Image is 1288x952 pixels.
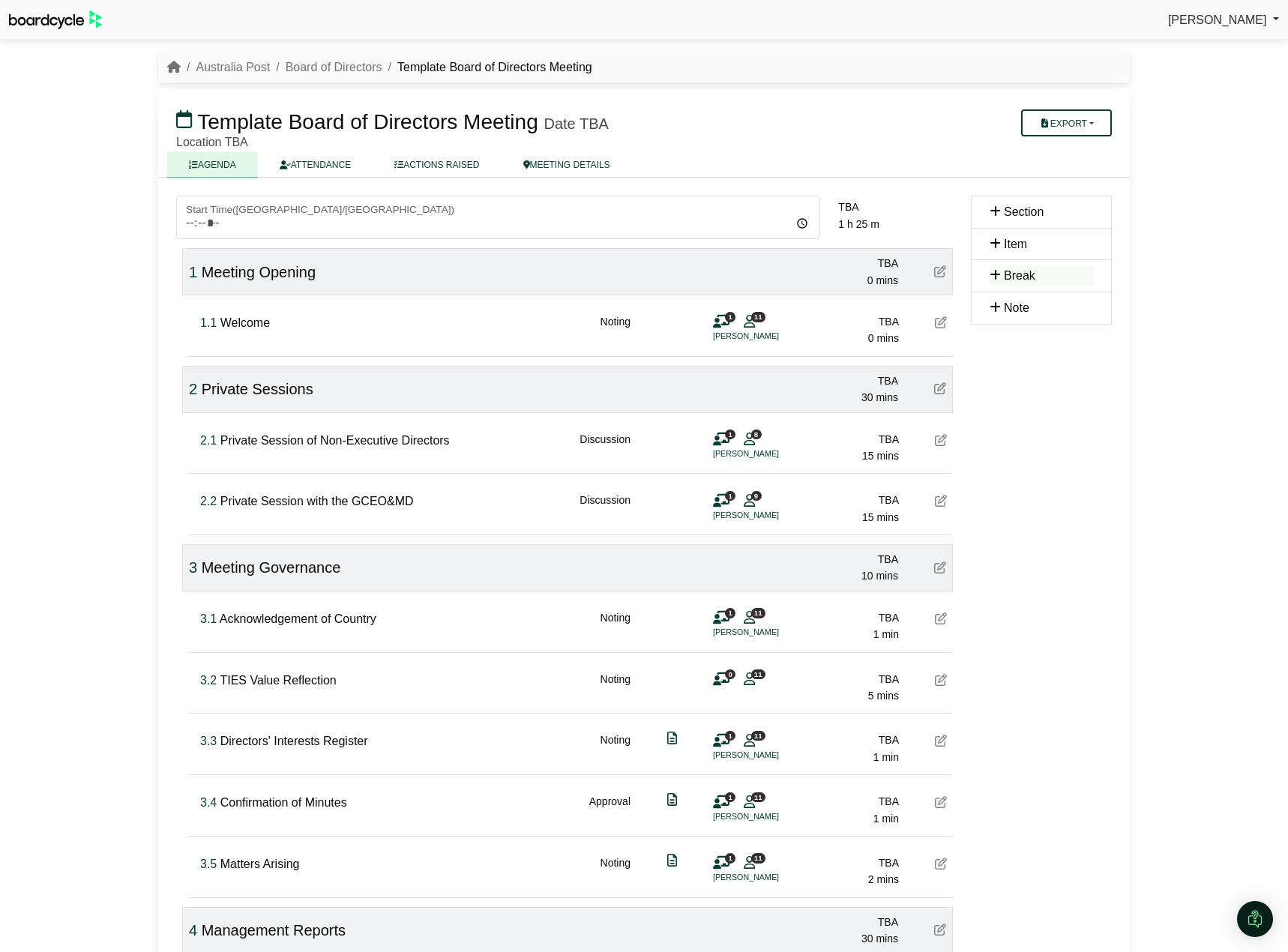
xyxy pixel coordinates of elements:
[725,853,735,863] span: 1
[220,858,300,870] span: Matters Arising
[873,628,899,640] span: 1 min
[196,61,270,73] a: Australia Post
[202,381,313,397] span: Private Sessions
[189,264,197,280] span: Click to fine tune number
[725,792,735,802] span: 1
[794,431,899,448] div: TBA
[793,373,898,389] div: TBA
[258,151,373,178] a: ATTENDANCE
[189,922,197,939] span: Click to fine tune number
[713,448,825,460] li: [PERSON_NAME]
[202,264,316,280] span: Meeting Opening
[167,58,592,77] nav: breadcrumb
[794,793,899,810] div: TBA
[1021,109,1112,136] button: Export
[793,551,898,567] div: TBA
[725,608,735,618] span: 1
[861,933,898,945] span: 30 mins
[220,316,270,329] span: Welcome
[200,612,217,625] span: Click to fine tune number
[286,61,382,73] a: Board of Directors
[382,58,592,77] li: Template Board of Directors Meeting
[1004,269,1035,282] span: Break
[725,430,735,439] span: 1
[794,609,899,626] div: TBA
[793,914,898,930] div: TBA
[713,330,825,343] li: [PERSON_NAME]
[220,674,336,687] span: TIES Value Reflection
[794,313,899,330] div: TBA
[1168,13,1267,26] span: [PERSON_NAME]
[601,609,631,643] div: Noting
[1004,205,1044,218] span: Section
[725,312,735,322] span: 1
[502,151,632,178] a: MEETING DETAILS
[189,559,197,576] span: Click to fine tune number
[868,690,899,702] span: 5 mins
[861,391,898,403] span: 30 mins
[197,110,538,133] span: Template Board of Directors Meeting
[601,671,631,705] div: Noting
[751,312,765,322] span: 11
[1004,238,1027,250] span: Item
[862,511,899,523] span: 15 mins
[601,732,631,765] div: Noting
[751,853,765,863] span: 11
[1004,301,1029,314] span: Note
[220,612,376,625] span: Acknowledgement of Country
[580,492,631,525] div: Discussion
[200,735,217,747] span: Click to fine tune number
[580,431,631,465] div: Discussion
[868,873,899,885] span: 2 mins
[794,855,899,871] div: TBA
[200,495,217,507] span: Click to fine tune number
[200,858,217,870] span: Click to fine tune number
[1168,10,1279,30] a: [PERSON_NAME]
[713,810,825,823] li: [PERSON_NAME]
[713,626,825,639] li: [PERSON_NAME]
[373,151,501,178] a: ACTIONS RAISED
[751,608,765,618] span: 11
[601,855,631,888] div: Noting
[751,669,765,679] span: 11
[202,559,341,576] span: Meeting Governance
[200,434,217,447] span: Click to fine tune number
[725,669,735,679] span: 0
[713,509,825,522] li: [PERSON_NAME]
[873,813,899,825] span: 1 min
[176,136,248,148] span: Location TBA
[220,495,414,507] span: Private Session with the GCEO&MD
[838,199,953,215] div: TBA
[794,732,899,748] div: TBA
[1237,901,1273,937] div: Open Intercom Messenger
[751,731,765,741] span: 11
[189,381,197,397] span: Click to fine tune number
[200,796,217,809] span: Click to fine tune number
[9,10,102,29] img: BoardcycleBlackGreen-aaafeed430059cb809a45853b8cf6d952af9d84e6e89e1f1685b34bfd5cb7d64.svg
[862,450,899,462] span: 15 mins
[793,255,898,271] div: TBA
[873,751,899,763] span: 1 min
[725,731,735,741] span: 1
[751,792,765,802] span: 11
[751,430,762,439] span: 8
[601,313,631,347] div: Noting
[200,674,217,687] span: Click to fine tune number
[200,316,217,329] span: Click to fine tune number
[713,871,825,884] li: [PERSON_NAME]
[794,492,899,508] div: TBA
[220,434,450,447] span: Private Session of Non-Executive Directors
[861,570,898,582] span: 10 mins
[868,332,899,344] span: 0 mins
[713,749,825,762] li: [PERSON_NAME]
[167,151,258,178] a: AGENDA
[838,218,879,230] span: 1 h 25 m
[589,793,631,827] div: Approval
[867,274,898,286] span: 0 mins
[725,491,735,501] span: 1
[544,115,609,133] div: Date TBA
[220,735,368,747] span: Directors' Interests Register
[794,671,899,687] div: TBA
[751,491,762,501] span: 9
[202,922,346,939] span: Management Reports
